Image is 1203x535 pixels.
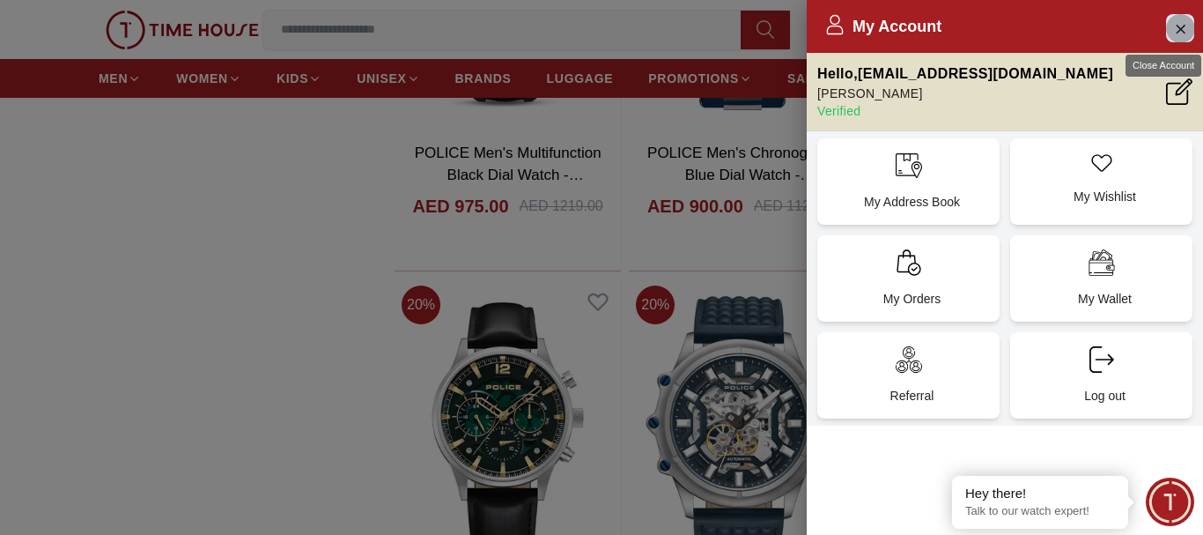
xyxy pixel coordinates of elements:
[1024,290,1185,308] p: My Wallet
[1024,387,1185,405] p: Log out
[817,63,1113,85] p: Hello , [EMAIL_ADDRESS][DOMAIN_NAME]
[817,85,1113,102] p: [PERSON_NAME]
[831,193,993,211] p: My Address Book
[965,485,1115,502] div: Hey there!
[831,387,993,405] p: Referral
[1126,55,1201,77] div: Close Account
[1024,188,1185,205] p: My Wishlist
[1146,478,1194,526] div: Chat Widget
[824,14,941,39] h2: My Account
[965,504,1115,519] p: Talk to our watch expert!
[831,290,993,308] p: My Orders
[1166,14,1194,42] button: Close Account
[817,102,1113,120] p: Verified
